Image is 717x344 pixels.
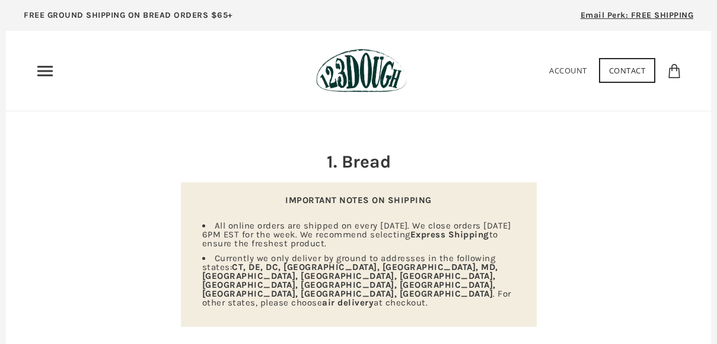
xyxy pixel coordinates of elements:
strong: Express Shipping [410,229,489,240]
span: All online orders are shipped on every [DATE]. We close orders [DATE] 6PM EST for the week. We re... [202,220,511,249]
a: Contact [599,58,656,83]
strong: IMPORTANT NOTES ON SHIPPING [285,195,432,205]
strong: air delivery [322,297,374,308]
p: FREE GROUND SHIPPING ON BREAD ORDERS $65+ [24,9,233,22]
h2: 1. Bread [181,149,537,174]
a: FREE GROUND SHIPPING ON BREAD ORDERS $65+ [6,6,251,31]
a: Account [549,65,587,76]
img: 123Dough Bakery [316,49,407,93]
a: Email Perk: FREE SHIPPING [563,6,712,31]
span: Email Perk: FREE SHIPPING [581,10,694,20]
span: Currently we only deliver by ground to addresses in the following states: . For other states, ple... [202,253,511,308]
strong: CT, DE, DC, [GEOGRAPHIC_DATA], [GEOGRAPHIC_DATA], MD, [GEOGRAPHIC_DATA], [GEOGRAPHIC_DATA], [GEOG... [202,262,498,299]
nav: Primary [36,62,55,81]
